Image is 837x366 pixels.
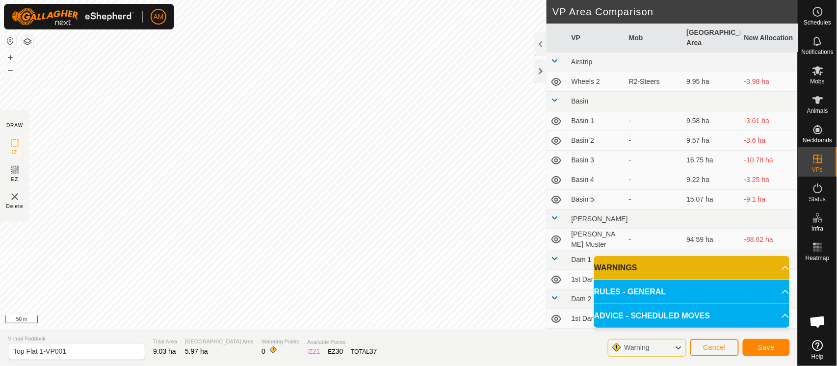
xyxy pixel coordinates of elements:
span: Cancel [703,343,726,351]
div: - [629,194,679,205]
div: IZ [307,346,320,357]
span: WARNINGS [594,262,637,274]
div: TOTAL [351,346,377,357]
span: Save [758,343,775,351]
span: [PERSON_NAME] [571,215,628,223]
td: Wheels 2 [567,72,625,92]
span: Neckbands [803,137,832,143]
h2: VP Area Comparison [552,6,798,18]
span: Available Points [307,338,377,346]
td: -88.62 ha [740,229,798,250]
span: RULES - GENERAL [594,286,666,298]
a: Contact Us [409,316,438,325]
th: Mob [625,24,682,52]
div: EZ [328,346,343,357]
button: + [4,52,16,63]
td: -3.6 ha [740,131,798,151]
td: -10.78 ha [740,151,798,170]
td: Basin 5 [567,190,625,209]
span: Delete [6,203,24,210]
td: 16.75 ha [682,151,740,170]
button: Save [743,339,790,356]
span: Mobs [811,78,825,84]
span: Airstrip [571,58,593,66]
div: - [629,116,679,126]
td: -3.25 ha [740,170,798,190]
span: 37 [369,347,377,355]
td: 9.95 ha [682,72,740,92]
td: 2nd Dam 1 [567,329,625,348]
a: Help [798,336,837,364]
span: Dam 2 [571,295,591,303]
td: Basin 3 [567,151,625,170]
div: R2-Steers [629,77,679,87]
span: Watering Points [262,338,299,346]
span: AM [154,12,164,22]
span: Help [811,354,824,360]
td: 94.59 ha [682,229,740,250]
img: Gallagher Logo [12,8,134,26]
span: 0 [262,347,265,355]
span: IZ [12,149,18,156]
div: - [629,235,679,245]
td: -9.1 ha [740,190,798,209]
a: Open chat [803,307,833,337]
span: [GEOGRAPHIC_DATA] Area [185,338,254,346]
div: - [629,155,679,165]
td: Basin 4 [567,170,625,190]
td: 1st Dam 2 [567,270,625,289]
span: 21 [313,347,320,355]
div: - [629,135,679,146]
button: Reset Map [4,35,16,47]
span: Infra [811,226,823,232]
span: 5.97 ha [185,347,208,355]
span: ADVICE - SCHEDULED MOVES [594,310,710,322]
button: Map Layers [22,36,33,48]
span: Notifications [802,49,834,55]
p-accordion-header: RULES - GENERAL [594,280,789,304]
td: 15.07 ha [682,190,740,209]
span: Status [809,196,826,202]
span: Basin [571,97,588,105]
span: Dam 1 [571,256,591,263]
span: Schedules [804,20,831,26]
td: Basin 1 [567,111,625,131]
span: EZ [11,176,19,183]
span: Warning [624,343,650,351]
span: 9.03 ha [153,347,176,355]
td: -3.61 ha [740,111,798,131]
td: [PERSON_NAME] Muster [567,229,625,250]
button: Cancel [690,339,739,356]
td: 9.22 ha [682,170,740,190]
p-accordion-header: WARNINGS [594,256,789,280]
button: – [4,64,16,76]
td: -3.98 ha [740,72,798,92]
span: 30 [336,347,343,355]
span: Heatmap [806,255,830,261]
div: DRAW [6,122,23,129]
td: 9.58 ha [682,111,740,131]
p-accordion-header: ADVICE - SCHEDULED MOVES [594,304,789,328]
span: VPs [812,167,823,173]
th: [GEOGRAPHIC_DATA] Area [682,24,740,52]
img: VP [9,191,21,203]
span: Virtual Paddock [8,335,145,343]
span: Animals [807,108,828,114]
td: 9.57 ha [682,131,740,151]
span: Total Area [153,338,177,346]
td: Basin 2 [567,131,625,151]
th: New Allocation [740,24,798,52]
a: Privacy Policy [360,316,397,325]
th: VP [567,24,625,52]
div: - [629,175,679,185]
td: 1st Dam 1 [567,309,625,329]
